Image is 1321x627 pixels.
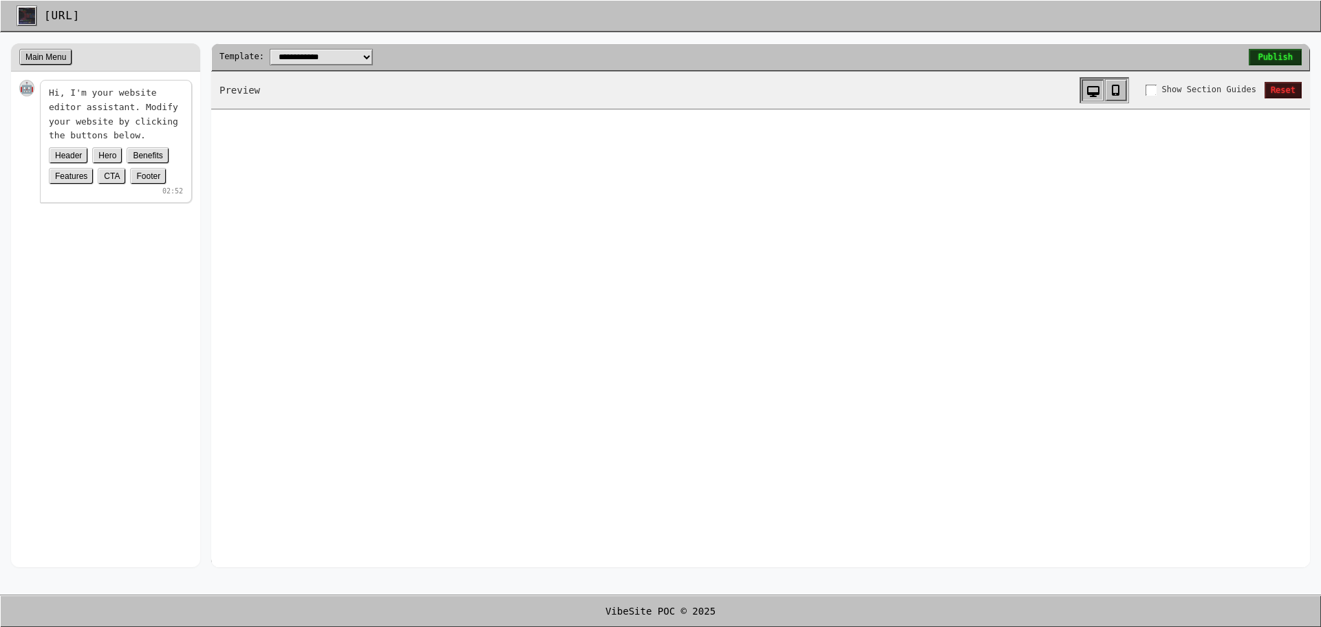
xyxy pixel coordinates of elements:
[98,168,126,184] button: CTA
[1105,79,1127,101] button: Mobile view
[1162,83,1256,96] span: Show Section Guides
[49,86,183,143] p: Hi, I'm your website editor assistant. Modify your website by clicking the buttons below.
[1249,49,1302,65] button: Publish
[44,7,80,25] h1: [URL]
[127,147,169,164] button: Benefits
[19,80,34,96] div: 🤖
[49,147,88,164] button: Header
[49,186,183,197] div: 02:52
[211,109,1310,567] iframe: Website Preview
[1265,82,1302,98] button: Reset
[130,168,167,184] button: Footer
[219,50,264,63] span: Template:
[19,49,72,65] button: Main Menu
[17,604,1304,619] p: VibeSite POC © 2025
[19,8,35,24] img: Company Logo
[1082,79,1104,101] button: Desktop view
[219,83,260,98] span: Preview
[1146,85,1157,96] input: Show Section Guides
[92,147,122,164] button: Hero
[49,168,94,184] button: Features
